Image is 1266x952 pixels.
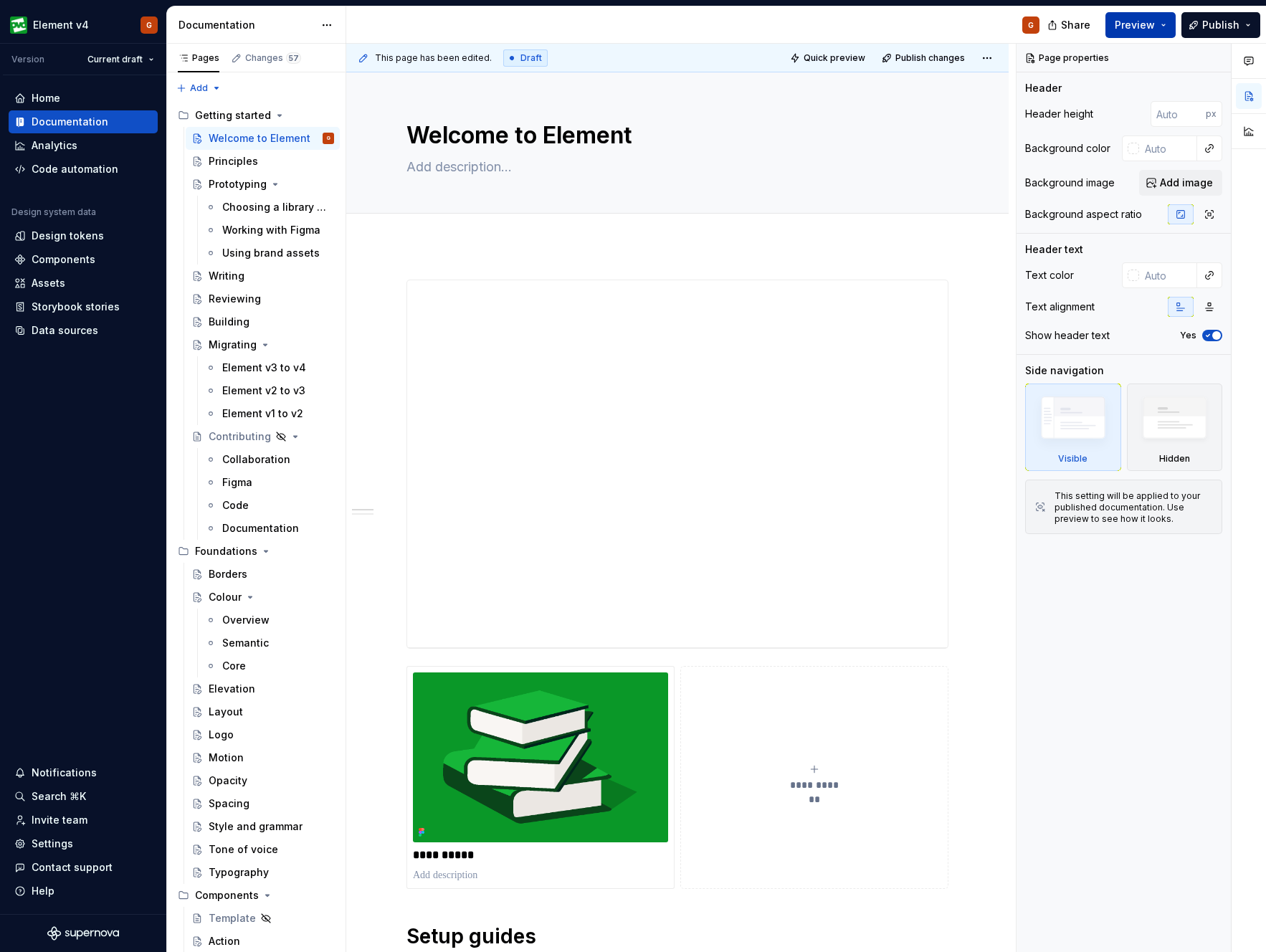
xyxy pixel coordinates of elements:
[186,792,340,815] a: Spacing
[186,425,340,448] a: Contributing
[209,796,249,811] div: Spacing
[1139,262,1197,288] input: Auto
[9,87,158,110] a: Home
[209,842,278,857] div: Tone of voice
[32,276,65,290] div: Assets
[209,934,240,948] div: Action
[195,888,259,903] div: Components
[32,300,120,314] div: Storybook stories
[32,115,108,129] div: Documentation
[186,150,340,173] a: Principles
[186,287,340,310] a: Reviewing
[186,265,340,287] a: Writing
[199,379,340,402] a: Element v2 to v3
[199,494,340,517] a: Code
[209,315,249,329] div: Building
[179,18,314,32] div: Documentation
[32,789,86,804] div: Search ⌘K
[199,654,340,677] a: Core
[209,338,257,352] div: Migrating
[186,700,340,723] a: Layout
[87,54,143,65] span: Current draft
[222,636,269,650] div: Semantic
[209,590,242,604] div: Colour
[222,200,331,214] div: Choosing a library version
[186,815,340,838] a: Style and grammar
[1025,300,1095,314] div: Text alignment
[186,310,340,333] a: Building
[10,16,27,34] img: a1163231-533e-497d-a445-0e6f5b523c07.png
[199,242,340,265] a: Using brand assets
[1055,490,1213,525] div: This setting will be applied to your published documentation. Use preview to see how it looks.
[222,361,306,375] div: Element v3 to v4
[1025,207,1142,222] div: Background aspect ratio
[186,723,340,746] a: Logo
[222,498,249,513] div: Code
[32,884,54,898] div: Help
[195,544,257,558] div: Foundations
[222,223,320,237] div: Working with Figma
[404,118,946,153] textarea: Welcome to Element
[209,773,247,788] div: Opacity
[1206,108,1217,120] p: px
[9,110,158,133] a: Documentation
[804,52,865,64] span: Quick preview
[9,832,158,855] a: Settings
[172,78,226,98] button: Add
[1139,135,1197,161] input: Auto
[195,108,271,123] div: Getting started
[1181,12,1260,38] button: Publish
[877,48,971,68] button: Publish changes
[32,813,87,827] div: Invite team
[9,319,158,342] a: Data sources
[199,609,340,632] a: Overview
[1127,384,1223,471] div: Hidden
[209,911,256,925] div: Template
[32,860,113,875] div: Contact support
[209,567,247,581] div: Borders
[32,766,97,780] div: Notifications
[32,91,60,105] div: Home
[199,632,340,654] a: Semantic
[222,384,305,398] div: Element v2 to v3
[1040,12,1100,38] button: Share
[413,672,668,842] img: f1048e16-29e0-4eae-9189-0a248e1250cf.png
[186,838,340,861] a: Tone of voice
[47,926,119,941] a: Supernova Logo
[222,246,320,260] div: Using brand assets
[186,677,340,700] a: Elevation
[406,923,948,949] h1: Setup guides
[327,131,330,146] div: G
[209,154,258,168] div: Principles
[9,856,158,879] button: Contact support
[81,49,161,70] button: Current draft
[209,728,234,742] div: Logo
[222,613,270,627] div: Overview
[32,138,77,153] div: Analytics
[1025,363,1104,378] div: Side navigation
[11,54,44,65] div: Version
[1025,107,1093,121] div: Header height
[245,52,301,64] div: Changes
[199,517,340,540] a: Documentation
[146,19,152,31] div: G
[209,131,310,146] div: Welcome to Element
[286,52,301,64] span: 57
[33,18,89,32] div: Element v4
[186,586,340,609] a: Colour
[9,224,158,247] a: Design tokens
[199,356,340,379] a: Element v3 to v4
[9,880,158,903] button: Help
[520,52,542,64] span: Draft
[209,292,261,306] div: Reviewing
[32,162,118,176] div: Code automation
[186,769,340,792] a: Opacity
[1151,101,1206,127] input: Auto
[9,809,158,832] a: Invite team
[186,861,340,884] a: Typography
[199,196,340,219] a: Choosing a library version
[3,9,163,40] button: Element v4G
[1025,141,1110,156] div: Background color
[209,429,271,444] div: Contributing
[1025,328,1110,343] div: Show header text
